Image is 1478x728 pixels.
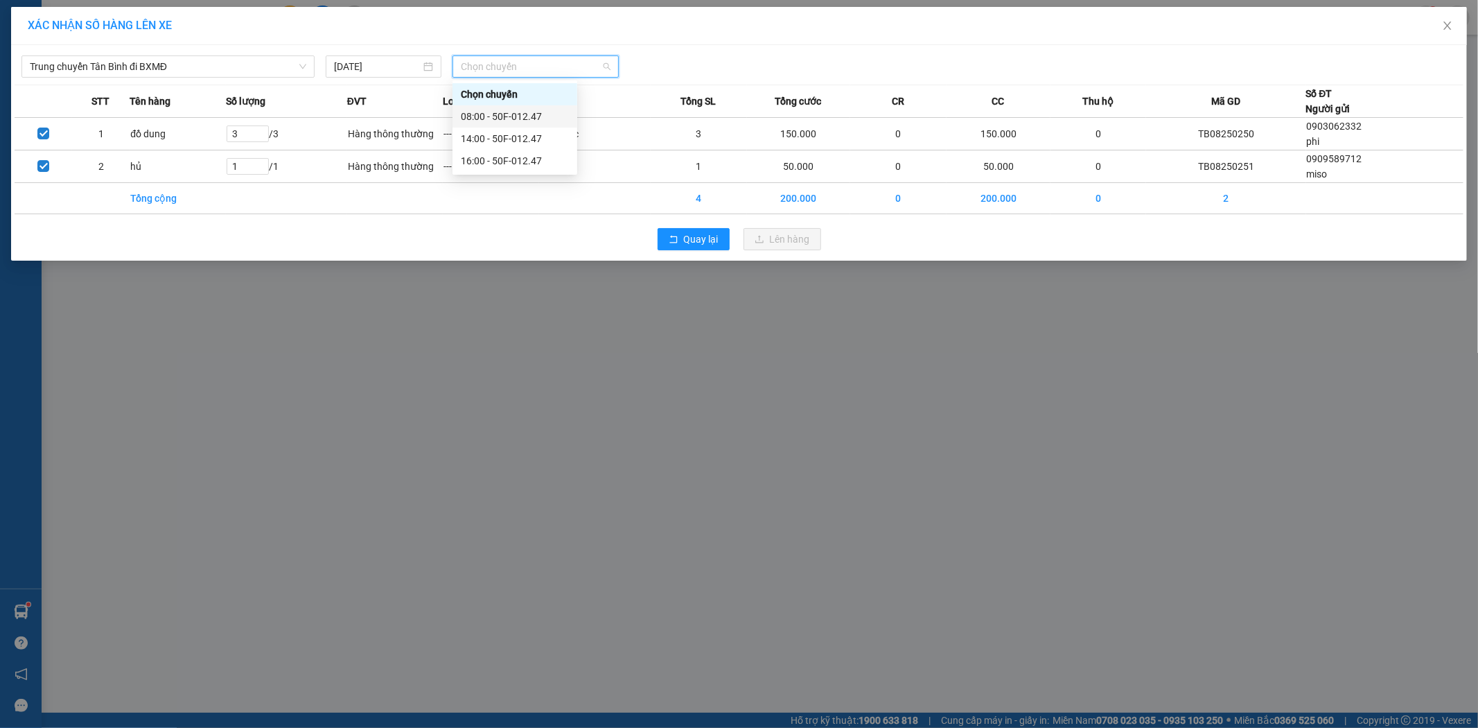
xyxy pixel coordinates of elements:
td: 1 [72,118,130,150]
td: --- [443,118,539,150]
span: Tổng cước [775,94,821,109]
td: 1 [651,150,747,183]
td: 4 [651,183,747,214]
span: Tổng SL [680,94,716,109]
button: Close [1428,7,1467,46]
div: 14:00 - 50F-012.47 [461,131,569,146]
span: rollback [669,234,678,245]
span: ĐVT [347,94,367,109]
td: 3 [651,118,747,150]
td: 200.000 [747,183,851,214]
input: 13/08/2025 [334,59,421,74]
td: Tổng cộng [130,183,226,214]
div: Số ĐT Người gửi [1306,86,1351,116]
td: 200.000 [947,183,1050,214]
td: hủ [130,150,226,183]
td: 0 [850,150,947,183]
span: XÁC NHẬN SỐ HÀNG LÊN XE [28,19,172,32]
td: Hàng thông thường [347,150,443,183]
div: Chọn chuyến [461,87,569,102]
span: Số lượng [226,94,265,109]
span: Tên hàng [130,94,170,109]
td: 2 [72,150,130,183]
td: 0 [1050,118,1147,150]
td: 50.000 [747,150,851,183]
td: 0 [1050,183,1147,214]
img: logo [14,31,32,66]
span: phi [1307,136,1320,147]
td: --- [443,150,539,183]
span: close [1442,20,1453,31]
span: CC [992,94,1004,109]
span: 0909589712 [1307,153,1362,164]
td: TB08250250 [1146,118,1305,150]
td: / 3 [226,118,347,150]
span: STT [91,94,109,109]
span: Thu hộ [1082,94,1114,109]
td: 150.000 [747,118,851,150]
span: 0903062332 [1307,121,1362,132]
span: PV [PERSON_NAME] [139,97,193,112]
span: CR [892,94,904,109]
div: Chọn chuyến [452,83,577,105]
td: 2 [1146,183,1305,214]
td: 150.000 [947,118,1050,150]
span: Nơi gửi: [14,96,28,116]
span: Mã GD [1211,94,1240,109]
td: 50.000 [947,150,1050,183]
span: miso [1307,168,1328,180]
span: Trung chuyển Tân Bình đi BXMĐ [30,56,306,77]
td: 0 [1050,150,1147,183]
span: TB08250251 [140,52,195,62]
span: Loại hàng [443,94,486,109]
span: Quay lại [684,232,719,247]
strong: BIÊN NHẬN GỬI HÀNG HOÁ [48,83,161,94]
div: 16:00 - 50F-012.47 [461,153,569,168]
td: 1t/1b/1c [539,118,651,150]
span: Nơi nhận: [106,96,128,116]
td: 0 [850,118,947,150]
td: t [539,150,651,183]
span: Chọn chuyến [461,56,610,77]
strong: CÔNG TY TNHH [GEOGRAPHIC_DATA] 214 QL13 - P.26 - Q.BÌNH THẠNH - TP HCM 1900888606 [36,22,112,74]
span: 09:08:03 [DATE] [132,62,195,73]
div: 08:00 - 50F-012.47 [461,109,569,124]
td: / 1 [226,150,347,183]
td: đồ dung [130,118,226,150]
td: Hàng thông thường [347,118,443,150]
td: TB08250251 [1146,150,1305,183]
button: uploadLên hàng [744,228,821,250]
td: 0 [850,183,947,214]
button: rollbackQuay lại [658,228,730,250]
